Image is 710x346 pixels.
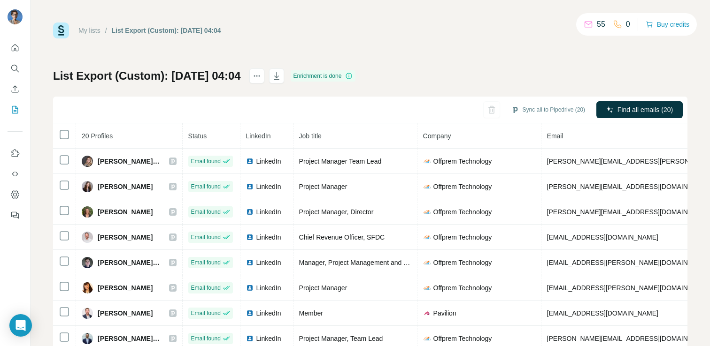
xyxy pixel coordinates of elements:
[98,207,153,217] span: [PERSON_NAME]
[98,334,160,343] span: [PERSON_NAME], PMP
[423,309,431,317] img: company-logo
[256,308,281,318] span: LinkedIn
[8,145,23,162] button: Use Surfe on LinkedIn
[98,182,153,191] span: [PERSON_NAME]
[246,158,254,165] img: LinkedIn logo
[82,132,113,140] span: 20 Profiles
[299,183,347,190] span: Project Manager
[433,334,492,343] span: Offprem Technology
[246,132,271,140] span: LinkedIn
[8,207,23,224] button: Feedback
[299,233,385,241] span: Chief Revenue Officer, SFDC
[191,182,221,191] span: Email found
[299,309,323,317] span: Member
[256,182,281,191] span: LinkedIn
[191,284,221,292] span: Email found
[98,308,153,318] span: [PERSON_NAME]
[112,26,221,35] div: List Export (Custom): [DATE] 04:04
[82,333,93,344] img: Avatar
[82,181,93,192] img: Avatar
[191,334,221,343] span: Email found
[82,282,93,293] img: Avatar
[8,60,23,77] button: Search
[617,105,673,114] span: Find all emails (20)
[256,334,281,343] span: LinkedIn
[191,157,221,165] span: Email found
[82,232,93,243] img: Avatar
[78,27,100,34] a: My lists
[191,258,221,267] span: Email found
[256,258,281,267] span: LinkedIn
[299,259,500,266] span: Manager, Project Management and Managed Services Practice Lead
[547,132,563,140] span: Email
[82,257,93,268] img: Avatar
[246,309,254,317] img: LinkedIn logo
[9,314,32,337] div: Open Intercom Messenger
[433,308,456,318] span: Pavilion
[423,335,431,342] img: company-logo
[646,18,689,31] button: Buy credits
[53,68,241,83] h1: List Export (Custom): [DATE] 04:04
[433,233,492,242] span: Offprem Technology
[8,39,23,56] button: Quick start
[433,157,492,166] span: Offprem Technology
[191,309,221,317] span: Email found
[433,258,492,267] span: Offprem Technology
[82,308,93,319] img: Avatar
[596,101,683,118] button: Find all emails (20)
[8,165,23,182] button: Use Surfe API
[191,233,221,241] span: Email found
[299,208,374,216] span: Project Manager, Director
[423,183,431,190] img: company-logo
[597,19,605,30] p: 55
[256,283,281,293] span: LinkedIn
[246,233,254,241] img: LinkedIn logo
[98,258,160,267] span: [PERSON_NAME] III
[8,81,23,98] button: Enrich CSV
[246,335,254,342] img: LinkedIn logo
[249,68,264,83] button: actions
[98,233,153,242] span: [PERSON_NAME]
[8,186,23,203] button: Dashboard
[105,26,107,35] li: /
[246,183,254,190] img: LinkedIn logo
[98,157,160,166] span: [PERSON_NAME], MPA
[82,156,93,167] img: Avatar
[505,103,592,117] button: Sync all to Pipedrive (20)
[191,208,221,216] span: Email found
[246,259,254,266] img: LinkedIn logo
[8,101,23,118] button: My lists
[626,19,630,30] p: 0
[53,23,69,38] img: Surfe Logo
[299,158,382,165] span: Project Manager Team Lead
[98,283,153,293] span: [PERSON_NAME]
[423,158,431,165] img: company-logo
[256,157,281,166] span: LinkedIn
[299,335,383,342] span: Project Manager, Team Lead
[8,9,23,24] img: Avatar
[246,208,254,216] img: LinkedIn logo
[423,233,431,241] img: company-logo
[423,208,431,216] img: company-logo
[82,206,93,218] img: Avatar
[256,207,281,217] span: LinkedIn
[423,284,431,292] img: company-logo
[547,233,658,241] span: [EMAIL_ADDRESS][DOMAIN_NAME]
[423,132,451,140] span: Company
[188,132,207,140] span: Status
[246,284,254,292] img: LinkedIn logo
[423,259,431,266] img: company-logo
[299,132,322,140] span: Job title
[291,70,356,82] div: Enrichment is done
[433,207,492,217] span: Offprem Technology
[433,283,492,293] span: Offprem Technology
[299,284,347,292] span: Project Manager
[433,182,492,191] span: Offprem Technology
[256,233,281,242] span: LinkedIn
[547,309,658,317] span: [EMAIL_ADDRESS][DOMAIN_NAME]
